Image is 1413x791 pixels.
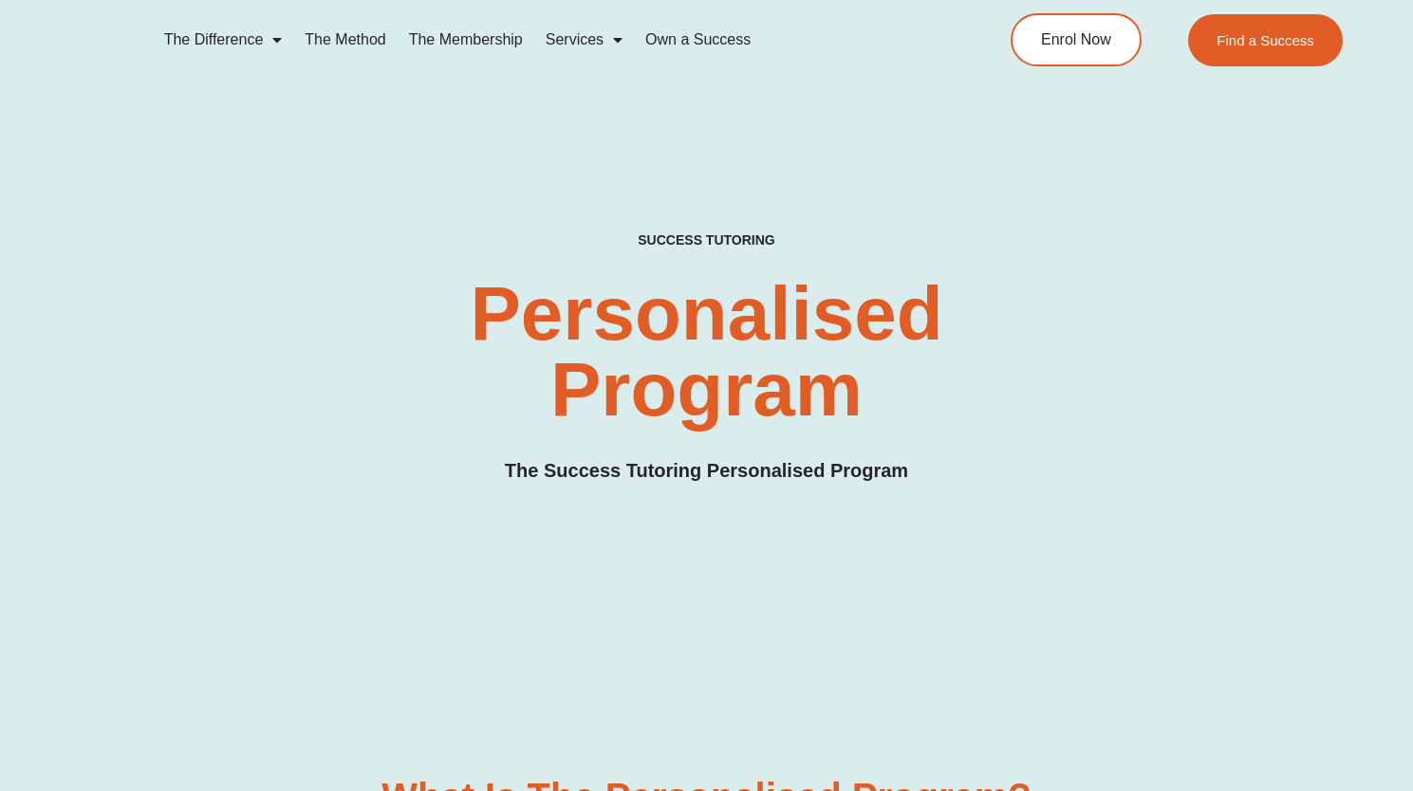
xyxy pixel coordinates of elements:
a: Enrol Now [1011,13,1142,66]
nav: Menu [153,18,939,62]
h2: Personalised Program [418,276,994,428]
span: Enrol Now [1041,32,1111,47]
a: The Membership [398,18,534,62]
h4: SUCCESS TUTORING​ [518,232,895,248]
a: The Method [293,18,397,62]
a: Find a Success [1188,14,1343,66]
a: The Difference [153,18,294,62]
a: Services [534,18,634,62]
span: Find a Success [1217,33,1314,47]
h3: The Success Tutoring Personalised Program [505,456,908,486]
a: Own a Success [634,18,762,62]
